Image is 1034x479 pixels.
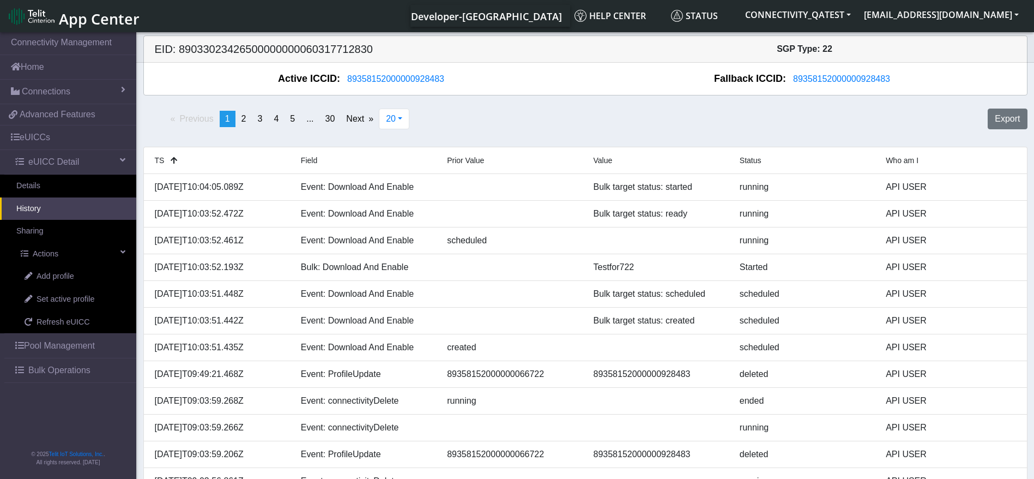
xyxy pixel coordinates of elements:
[988,109,1027,129] button: Export
[37,294,94,306] span: Set active profile
[147,394,293,408] div: [DATE]T09:03:59.268Z
[878,314,1024,327] div: API USER
[585,261,731,274] div: Testfor722
[731,314,878,327] div: scheduled
[293,261,439,274] div: Bulk: Download And Enable
[878,288,1024,301] div: API USER
[786,72,897,86] button: 89358152000000928483
[667,5,739,27] a: Status
[410,5,561,27] a: Your current platform instance
[8,265,136,288] a: Add profile
[740,156,761,165] span: Status
[593,156,612,165] span: Value
[731,207,878,220] div: running
[793,74,890,83] span: 89358152000000928483
[714,71,786,86] span: Fallback ICCID:
[731,261,878,274] div: Started
[301,156,317,165] span: Field
[147,207,293,220] div: [DATE]T10:03:52.472Z
[777,44,832,53] span: SGP Type: 22
[731,341,878,354] div: scheduled
[585,181,731,194] div: Bulk target status: started
[447,156,484,165] span: Prior Value
[293,314,439,327] div: Event: Download And Enable
[575,10,646,22] span: Help center
[147,314,293,327] div: [DATE]T10:03:51.442Z
[585,288,731,301] div: Bulk target status: scheduled
[9,8,55,25] img: logo-telit-cinterion-gw-new.png
[439,448,585,461] div: 89358152000000066722
[325,114,335,123] span: 30
[439,394,585,408] div: running
[731,448,878,461] div: deleted
[293,181,439,194] div: Event: Download And Enable
[274,114,279,123] span: 4
[293,207,439,220] div: Event: Download And Enable
[379,109,409,129] button: 20
[4,358,136,382] a: Bulk Operations
[293,368,439,381] div: Event: ProfileUpdate
[9,4,138,28] a: App Center
[293,234,439,247] div: Event: Download And Enable
[22,85,70,98] span: Connections
[878,448,1024,461] div: API USER
[257,114,262,123] span: 3
[37,271,74,283] span: Add profile
[241,114,246,123] span: 2
[143,111,380,127] ul: Pagination
[439,234,585,247] div: scheduled
[179,114,213,123] span: Previous
[878,261,1024,274] div: API USER
[878,181,1024,194] div: API USER
[147,448,293,461] div: [DATE]T09:03:59.206Z
[570,5,667,27] a: Help center
[49,451,104,457] a: Telit IoT Solutions, Inc.
[8,311,136,334] a: Refresh eUICC
[4,243,136,266] a: Actions
[225,114,230,123] span: 1
[340,72,451,86] button: 89358152000000928483
[739,5,857,25] button: CONNECTIVITY_QATEST
[878,394,1024,408] div: API USER
[731,288,878,301] div: scheduled
[585,314,731,327] div: Bulk target status: created
[731,368,878,381] div: deleted
[293,288,439,301] div: Event: Download And Enable
[4,334,136,358] a: Pool Management
[147,288,293,301] div: [DATE]T10:03:51.448Z
[878,234,1024,247] div: API USER
[293,341,439,354] div: Event: Download And Enable
[886,156,918,165] span: Who am I
[439,368,585,381] div: 89358152000000066722
[290,114,295,123] span: 5
[155,156,165,165] span: TS
[341,111,379,127] a: Next page
[147,368,293,381] div: [DATE]T09:49:21.468Z
[20,108,95,121] span: Advanced Features
[857,5,1025,25] button: [EMAIL_ADDRESS][DOMAIN_NAME]
[147,181,293,194] div: [DATE]T10:04:05.089Z
[37,316,90,328] span: Refresh eUICC
[439,341,585,354] div: created
[293,448,439,461] div: Event: ProfileUpdate
[4,150,136,174] a: eUICC Detail
[306,114,313,123] span: ...
[731,421,878,434] div: running
[147,43,585,56] h5: EID: 89033023426500000000060317712830
[878,341,1024,354] div: API USER
[147,234,293,247] div: [DATE]T10:03:52.461Z
[293,421,439,434] div: Event: connectivityDelete
[147,261,293,274] div: [DATE]T10:03:52.193Z
[585,448,731,461] div: 89358152000000928483
[386,114,396,123] span: 20
[28,364,90,377] span: Bulk Operations
[878,368,1024,381] div: API USER
[585,207,731,220] div: Bulk target status: ready
[59,9,140,29] span: App Center
[147,341,293,354] div: [DATE]T10:03:51.435Z
[575,10,586,22] img: knowledge.svg
[671,10,718,22] span: Status
[731,181,878,194] div: running
[8,288,136,311] a: Set active profile
[147,421,293,434] div: [DATE]T09:03:59.266Z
